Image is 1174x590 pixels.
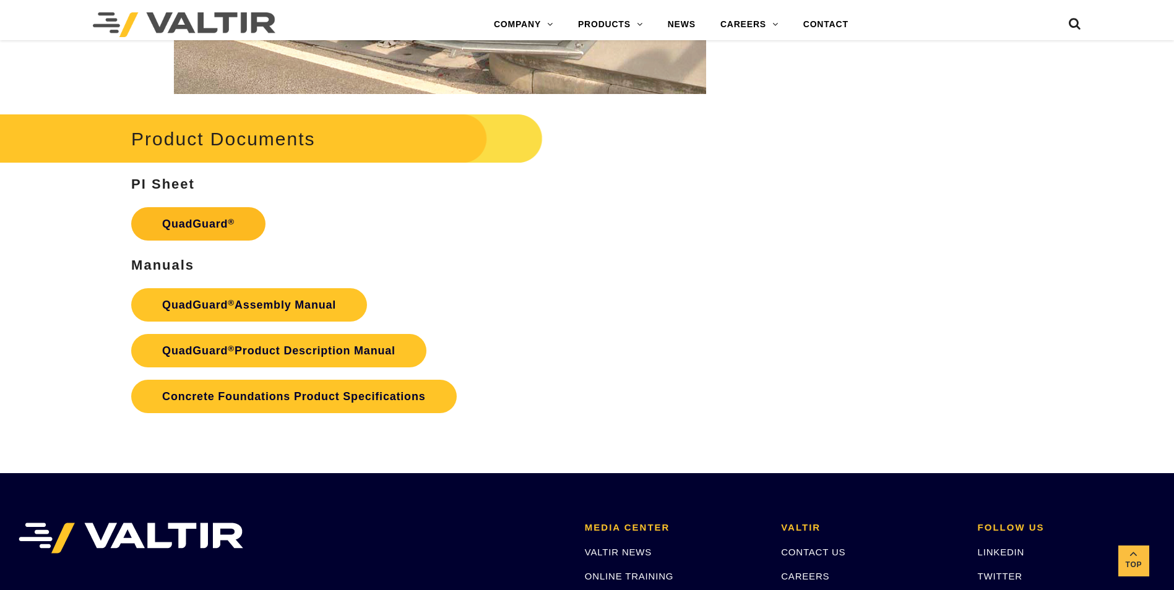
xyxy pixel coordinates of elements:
a: VALTIR NEWS [585,547,652,557]
a: Concrete Foundations Product Specifications [131,380,456,413]
sup: ® [228,298,235,307]
a: LINKEDIN [978,547,1025,557]
sup: ® [228,217,235,226]
a: CAREERS [781,571,829,581]
strong: PI Sheet [131,176,195,192]
a: PRODUCTS [566,12,655,37]
sup: ® [228,344,235,353]
a: CAREERS [708,12,791,37]
a: ONLINE TRAINING [585,571,673,581]
h2: VALTIR [781,523,959,533]
h2: FOLLOW US [978,523,1155,533]
a: NEWS [655,12,708,37]
img: Valtir [93,12,275,37]
a: COMPANY [481,12,566,37]
a: Top [1118,545,1149,576]
a: TWITTER [978,571,1022,581]
img: VALTIR [19,523,243,554]
a: CONTACT [791,12,861,37]
a: CONTACT US [781,547,845,557]
span: Top [1118,558,1149,572]
a: QuadGuard® [131,207,265,241]
a: QuadGuard®Assembly Manual [131,288,367,322]
a: QuadGuard®Product Description Manual [131,334,426,367]
strong: Manuals [131,257,194,273]
h2: MEDIA CENTER [585,523,762,533]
